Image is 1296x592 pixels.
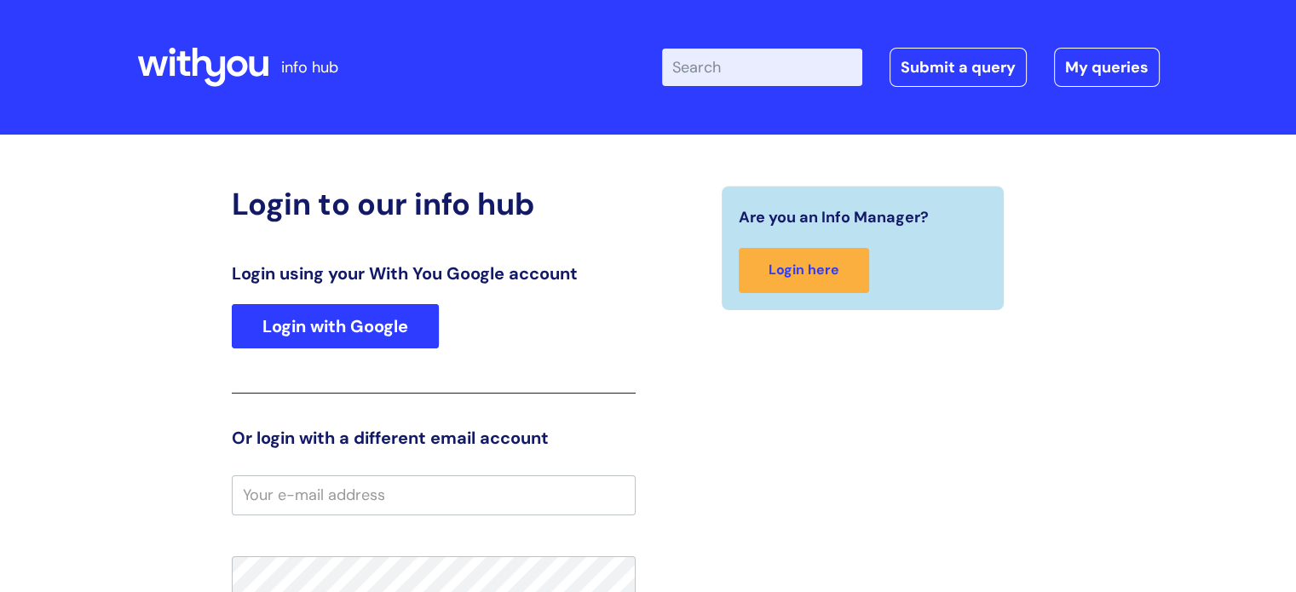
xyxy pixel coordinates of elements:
[232,428,636,448] h3: Or login with a different email account
[232,263,636,284] h3: Login using your With You Google account
[739,204,929,231] span: Are you an Info Manager?
[281,54,338,81] p: info hub
[232,475,636,514] input: Your e-mail address
[739,248,869,293] a: Login here
[232,186,636,222] h2: Login to our info hub
[232,304,439,348] a: Login with Google
[662,49,862,86] input: Search
[1054,48,1160,87] a: My queries
[890,48,1027,87] a: Submit a query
